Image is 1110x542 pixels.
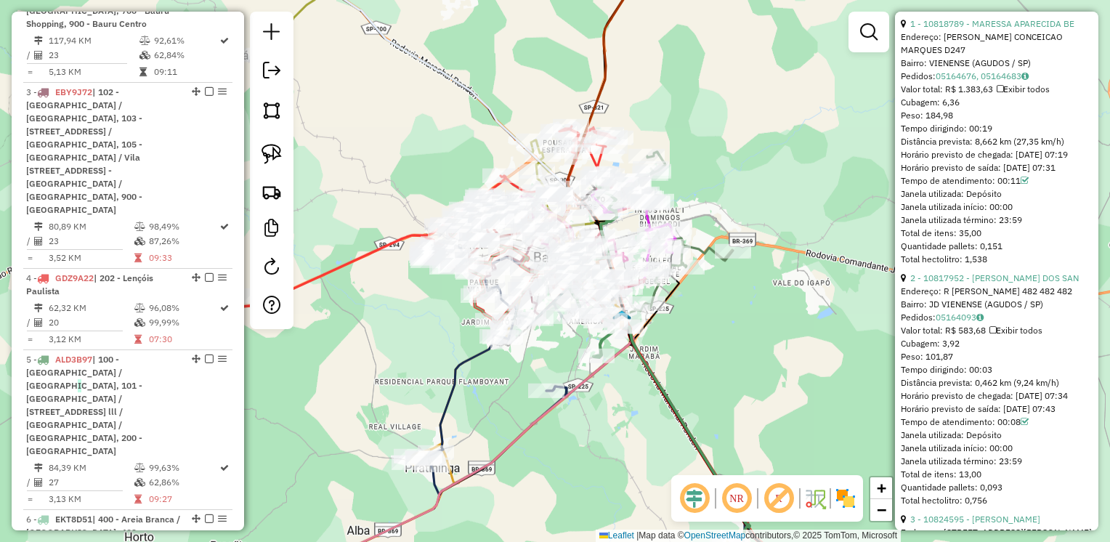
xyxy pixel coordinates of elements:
[218,355,227,363] em: Opções
[901,285,1093,298] div: Endereço: R [PERSON_NAME] 482 482 482
[55,272,94,283] span: GDZ9A22
[220,304,229,312] i: Rota otimizada
[901,135,1093,148] div: Distância prevista: 8,662 km (27,35 km/h)
[901,363,1093,376] div: Tempo dirigindo: 00:03
[148,301,219,315] td: 96,08%
[48,33,139,48] td: 117,94 KM
[803,487,827,510] img: Fluxo de ruas
[262,182,282,202] img: Criar rota
[910,272,1079,283] a: 2 - 10817952 - [PERSON_NAME] DOS SAN
[677,481,712,516] span: Ocultar deslocamento
[139,68,147,76] i: Tempo total em rota
[134,304,145,312] i: % de utilização do peso
[256,176,288,208] a: Criar rota
[936,312,984,323] a: 05164093
[148,251,219,265] td: 09:33
[26,48,33,62] td: /
[153,65,219,79] td: 09:11
[901,57,1093,70] div: Bairro: VIENENSE (AGUDOS / SP)
[26,86,142,215] span: 3 -
[901,70,1093,83] div: Pedidos:
[134,237,145,246] i: % de utilização da cubagem
[901,110,953,121] span: Peso: 184,98
[901,468,1093,481] div: Total de itens: 13,00
[1021,416,1029,427] a: Com service time
[134,254,142,262] i: Tempo total em rota
[48,301,134,315] td: 62,32 KM
[901,227,1093,240] div: Total de itens: 35,00
[134,318,145,327] i: % de utilização da cubagem
[910,18,1074,29] a: 1 - 10818789 - MARESSA APARECIDA BE
[719,481,754,516] span: Ocultar NR
[55,86,92,97] span: EBY9J72
[153,48,219,62] td: 62,84%
[26,354,142,456] span: 5 -
[218,514,227,523] em: Opções
[48,65,139,79] td: 5,13 KM
[26,234,33,248] td: /
[220,36,229,45] i: Rota otimizada
[148,492,219,506] td: 09:27
[218,87,227,96] em: Opções
[48,315,134,330] td: 20
[148,461,219,475] td: 99,63%
[205,514,214,523] em: Finalizar rota
[901,83,1093,96] div: Valor total: R$ 1.383,63
[257,214,286,246] a: Criar modelo
[901,481,1093,494] div: Quantidade pallets: 0,093
[34,237,43,246] i: Total de Atividades
[901,389,1093,403] div: Horário previsto de chegada: [DATE] 07:34
[34,51,43,60] i: Total de Atividades
[153,33,219,48] td: 92,61%
[901,324,1093,337] div: Valor total: R$ 583,68
[34,478,43,487] i: Total de Atividades
[976,313,984,322] i: Observações
[205,355,214,363] em: Finalizar rota
[48,48,139,62] td: 23
[877,479,886,497] span: +
[684,530,746,541] a: OpenStreetMap
[877,501,886,519] span: −
[139,36,150,45] i: % de utilização do peso
[48,461,134,475] td: 84,39 KM
[901,376,1093,389] div: Distância prevista: 0,462 km (9,24 km/h)
[761,481,796,516] span: Exibir rótulo
[148,475,219,490] td: 62,86%
[134,464,145,472] i: % de utilização do peso
[257,252,286,285] a: Reroteirizar Sessão
[26,475,33,490] td: /
[148,234,219,248] td: 87,26%
[901,416,1093,429] div: Tempo de atendimento: 00:08
[257,56,286,89] a: Exportar sessão
[901,174,1093,187] div: Tempo de atendimento: 00:11
[48,332,134,347] td: 3,12 KM
[901,338,960,349] span: Cubagem: 3,92
[901,31,1093,57] div: Endereço: [PERSON_NAME] CONCEICAO MARQUES D247
[134,478,145,487] i: % de utilização da cubagem
[48,251,134,265] td: 3,52 KM
[854,17,883,46] a: Exibir filtros
[192,355,200,363] em: Alterar sequência das rotas
[148,219,219,234] td: 98,49%
[34,464,43,472] i: Distância Total
[612,310,631,328] img: 617 UDC Light Bauru
[55,514,92,525] span: EKT8D51
[192,273,200,282] em: Alterar sequência das rotas
[901,429,1093,442] div: Janela utilizada: Depósito
[1021,175,1029,186] a: Com service time
[26,272,153,296] span: 4 -
[901,253,1093,266] div: Total hectolitro: 1,538
[405,451,442,466] div: Atividade não roteirizada - J C FELIPE e CIA LTD
[901,122,1093,135] div: Tempo dirigindo: 00:19
[901,240,1093,253] div: Quantidade pallets: 0,151
[870,477,892,499] a: Zoom in
[148,332,219,347] td: 07:30
[834,487,857,510] img: Exibir/Ocultar setores
[901,187,1093,201] div: Janela utilizada: Depósito
[901,97,960,108] span: Cubagem: 6,36
[262,100,282,121] img: Selecionar atividades - polígono
[34,318,43,327] i: Total de Atividades
[936,70,1029,81] a: 05164676, 05164683
[48,475,134,490] td: 27
[901,311,1093,324] div: Pedidos:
